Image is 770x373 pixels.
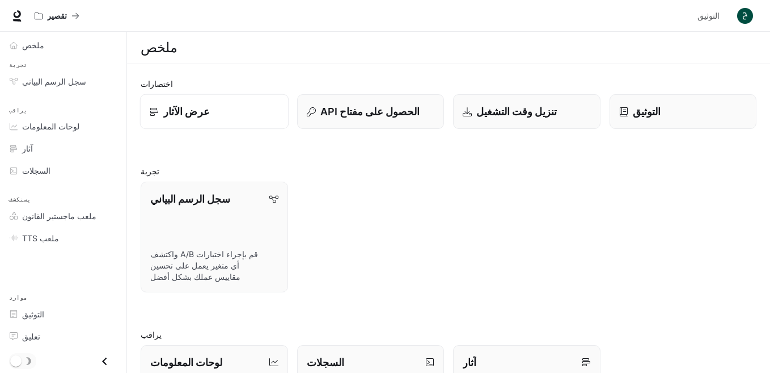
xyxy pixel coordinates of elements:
[297,94,445,129] button: الحصول على مفتاح API
[633,106,661,118] font: التوثيق
[22,309,44,319] font: التوثيق
[697,11,720,20] font: التوثيق
[141,182,288,292] a: سجل الرسم البيانيقم بإجراء اختبارات A/B واكتشف أي متغير يعمل على تحسين مقاييس عملك بشكل أفضل
[22,332,40,341] font: تعليق
[47,11,67,20] font: تقصير
[9,294,27,301] font: موارد
[476,106,557,118] font: تنزيل وقت التشغيل
[5,326,122,346] a: تعليق
[5,139,122,158] a: آثار
[150,357,222,368] font: لوحات المعلومات
[5,206,122,226] a: ملعب ماجستير القانون
[734,5,756,27] button: صورة المستخدم الرمزية
[22,211,96,221] font: ملعب ماجستير القانون
[150,249,258,282] font: قم بإجراء اختبارات A/B واكتشف أي متغير يعمل على تحسين مقاييس عملك بشكل أفضل
[141,330,162,340] font: يراقب
[610,94,757,129] a: التوثيق
[9,61,27,69] font: تجربة
[140,94,289,129] a: عرض الآثار
[141,39,177,56] font: ملخص
[22,77,86,86] font: سجل الرسم البياني
[453,94,600,129] a: تنزيل وقت التشغيل
[5,35,122,55] a: ملخص
[5,304,122,324] a: التوثيق
[463,357,476,368] font: آثار
[307,357,344,368] font: السجلات
[92,350,117,373] button: إغلاق الدرج
[22,40,44,50] font: ملخص
[141,166,159,176] font: تجربة
[5,161,122,181] a: السجلات
[10,354,22,367] span: تبديل الوضع الداكن
[150,193,230,205] font: سجل الرسم البياني
[9,196,31,203] font: يستكشف
[29,5,84,27] button: جميع مساحات العمل
[5,116,122,136] a: لوحات المعلومات
[22,144,33,153] font: آثار
[9,107,27,114] font: يراقب
[22,233,59,243] font: ملعب TTS
[320,106,420,118] font: الحصول على مفتاح API
[22,121,79,131] font: لوحات المعلومات
[5,228,122,248] a: ملعب TTS
[22,166,50,175] font: السجلات
[693,5,729,27] a: التوثيق
[5,72,122,91] a: سجل الرسم البياني
[141,79,173,89] font: اختصارات
[737,8,753,24] img: صورة المستخدم الرمزية
[163,106,210,118] font: عرض الآثار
